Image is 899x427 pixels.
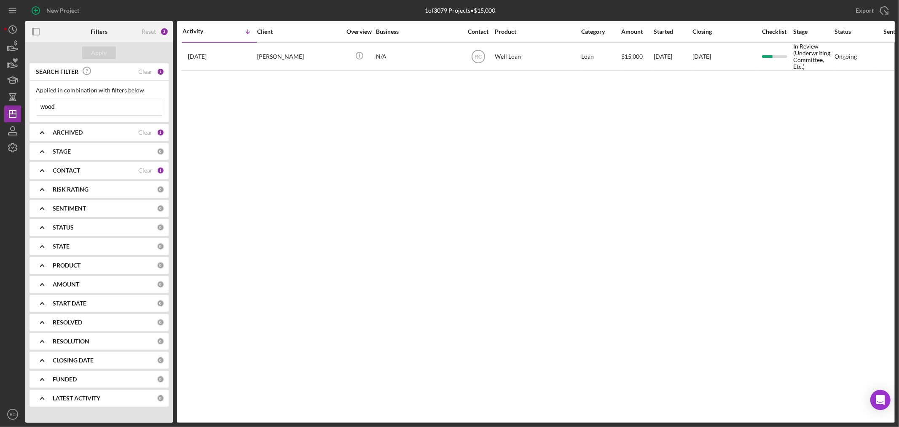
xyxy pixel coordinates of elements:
div: Activity [182,28,220,35]
div: 0 [157,300,164,307]
b: AMOUNT [53,281,79,288]
div: Clear [138,167,153,174]
div: Business [376,28,460,35]
div: Open Intercom Messenger [870,390,891,410]
b: Filters [91,28,107,35]
div: Reset [142,28,156,35]
div: $15,000 [621,43,653,70]
b: PRODUCT [53,262,81,269]
div: [PERSON_NAME] [257,43,341,70]
b: SENTIMENT [53,205,86,212]
div: Amount [621,28,653,35]
b: CONTACT [53,167,80,174]
div: Status [835,28,875,35]
div: 0 [157,186,164,193]
b: LATEST ACTIVITY [53,395,100,402]
div: Well Loan [495,43,579,70]
text: RC [10,412,16,417]
div: 0 [157,376,164,383]
div: Loan [581,43,620,70]
div: 0 [157,319,164,326]
b: START DATE [53,300,86,307]
div: Ongoing [835,53,857,60]
button: Apply [82,46,116,59]
div: 1 of 3079 Projects • $15,000 [425,7,495,14]
b: SEARCH FILTER [36,68,78,75]
div: Client [257,28,341,35]
b: STAGE [53,148,71,155]
div: 0 [157,281,164,288]
b: CLOSING DATE [53,357,94,364]
div: In Review (Underwriting, Committee, Etc.) [793,43,834,70]
div: Started [654,28,692,35]
div: 0 [157,148,164,155]
b: STATUS [53,224,74,231]
b: RESOLUTION [53,338,89,345]
div: [DATE] [654,43,692,70]
b: ARCHIVED [53,129,83,136]
div: Clear [138,129,153,136]
b: STATE [53,243,70,250]
div: Apply [91,46,107,59]
div: Contact [462,28,494,35]
div: Checklist [757,28,792,35]
div: Overview [343,28,375,35]
div: 0 [157,262,164,269]
b: RISK RATING [53,186,89,193]
div: Product [495,28,579,35]
div: Closing [692,28,756,35]
b: FUNDED [53,376,77,383]
div: New Project [46,2,79,19]
button: Export [847,2,895,19]
button: RC [4,406,21,423]
div: N/A [376,43,460,70]
div: 0 [157,224,164,231]
div: 0 [157,205,164,212]
div: 1 [157,129,164,136]
b: RESOLVED [53,319,82,326]
div: Applied in combination with filters below [36,87,162,94]
time: 2025-07-30 20:57 [188,53,207,60]
div: 3 [160,27,169,36]
div: Export [856,2,874,19]
div: 1 [157,167,164,174]
text: RC [475,54,482,59]
div: 1 [157,68,164,76]
div: Clear [138,68,153,75]
time: [DATE] [692,53,711,60]
div: 0 [157,243,164,250]
div: Category [581,28,620,35]
button: New Project [25,2,88,19]
div: 0 [157,395,164,402]
div: 0 [157,357,164,364]
div: 0 [157,338,164,345]
div: Stage [793,28,834,35]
